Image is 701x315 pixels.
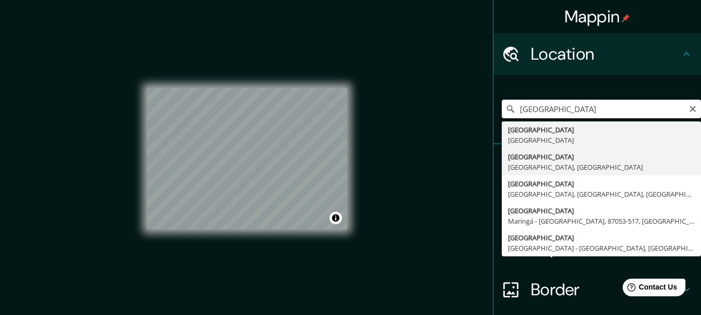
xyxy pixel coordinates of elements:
div: [GEOGRAPHIC_DATA] [508,179,695,189]
img: pin-icon.png [622,14,630,22]
h4: Border [531,279,680,300]
div: Location [493,33,701,75]
div: Maringá - [GEOGRAPHIC_DATA], 87053-517, [GEOGRAPHIC_DATA] [508,216,695,226]
iframe: Help widget launcher [609,275,690,304]
div: [GEOGRAPHIC_DATA] [508,125,695,135]
div: Layout [493,227,701,269]
button: Clear [689,103,697,113]
div: Border [493,269,701,310]
div: [GEOGRAPHIC_DATA], [GEOGRAPHIC_DATA] [508,162,695,172]
div: Pins [493,144,701,186]
div: [GEOGRAPHIC_DATA] [508,135,695,145]
div: Style [493,186,701,227]
div: [GEOGRAPHIC_DATA] [508,152,695,162]
div: [GEOGRAPHIC_DATA] [508,232,695,243]
h4: Layout [531,238,680,258]
input: Pick your city or area [502,100,701,118]
button: Toggle attribution [329,212,342,224]
div: [GEOGRAPHIC_DATA] [508,206,695,216]
h4: Location [531,44,680,64]
canvas: Map [147,88,347,229]
div: [GEOGRAPHIC_DATA], [GEOGRAPHIC_DATA], [GEOGRAPHIC_DATA] [508,189,695,199]
div: [GEOGRAPHIC_DATA] - [GEOGRAPHIC_DATA], [GEOGRAPHIC_DATA] [508,243,695,253]
h4: Mappin [565,6,630,27]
